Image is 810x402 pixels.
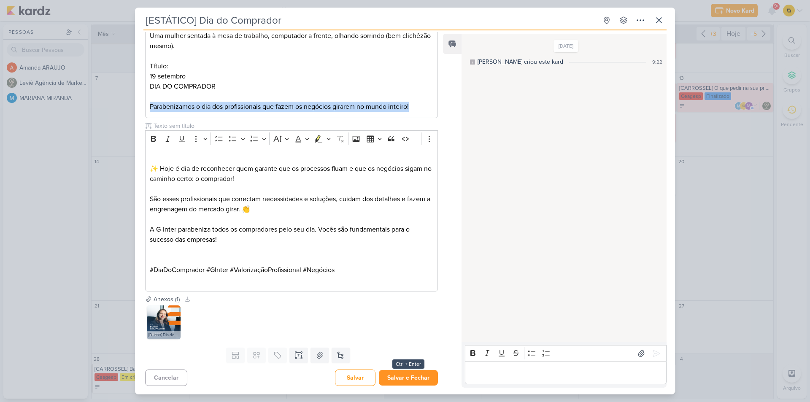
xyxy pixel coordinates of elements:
[154,295,180,304] div: Anexos (1)
[465,345,667,362] div: Editor toolbar
[652,58,662,66] div: 9:22
[152,121,438,130] input: Texto sem título
[145,14,438,119] div: Editor editing area: main
[392,359,424,369] div: Ctrl + Enter
[335,370,375,386] button: Salvar
[150,102,433,112] p: Parabenizamos o dia dos profissionais que fazem os negócios girarem no mundo inteiro!
[150,31,433,51] p: Uma mulher sentada à mesa de trabalho, computador a frente, olhando sorrindo (bem clichêzão mesmo).
[145,370,187,386] button: Cancelar
[150,81,433,92] p: DIA DO COMPRADOR
[145,130,438,147] div: Editor toolbar
[147,305,181,339] img: vrl6yC10FNz2ikMS5AO2DhFP7Yb2V4-metaW0QtSW50ZXJdIERpYSBkbyBDb21wcmFkb3IucG5n-.png
[145,147,438,291] div: Editor editing area: main
[150,154,433,184] p: ⁠⁠⁠⁠⁠⁠⁠ ✨ Hoje é dia de reconhecer quem garante que os processos fluam e que os negócios sigam no...
[150,224,433,245] p: A G-Inter parabeniza todos os compradores pelo seu dia. Vocês são fundamentais para o sucesso das...
[379,370,438,386] button: Salvar e Fechar
[150,61,433,71] p: Título:
[150,71,433,81] p: 19-setembro
[465,361,667,384] div: Editor editing area: main
[150,194,433,214] p: São esses profissionais que conectam necessidades e soluções, cuidam dos detalhes e fazem a engre...
[143,13,597,28] input: Kard Sem Título
[150,265,433,275] p: #DiaDoComprador #GInter #ValorizaçãoProfissional #Negócios
[147,331,181,339] div: [D-Inter] Dia do Comprador.png
[478,57,563,66] div: [PERSON_NAME] criou este kard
